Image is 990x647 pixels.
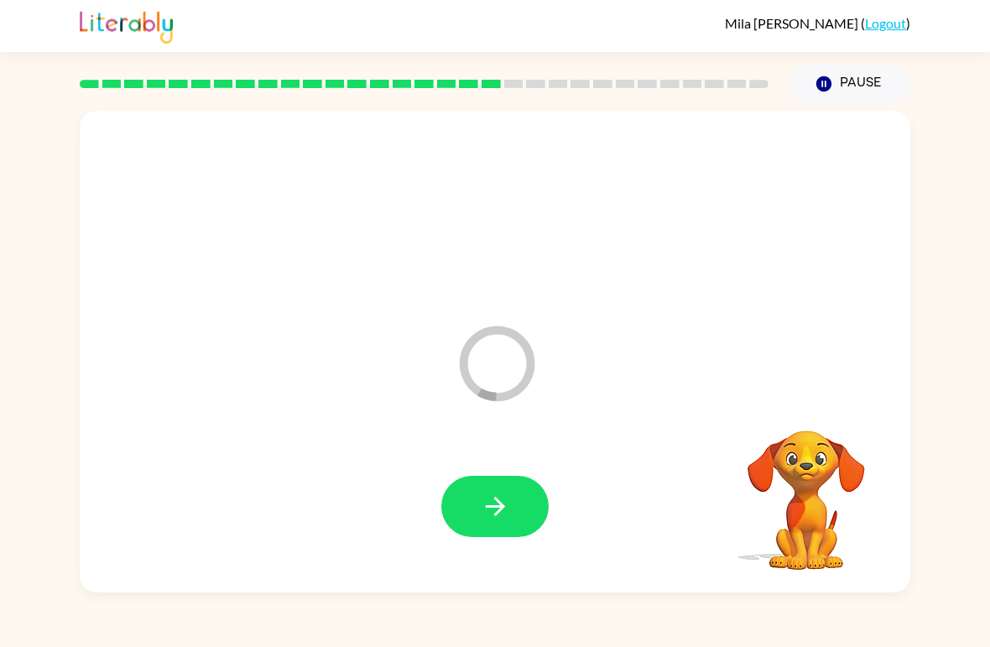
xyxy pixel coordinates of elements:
[789,65,910,103] button: Pause
[865,15,906,31] a: Logout
[725,15,910,31] div: ( )
[80,7,173,44] img: Literably
[722,404,890,572] video: Your browser must support playing .mp4 files to use Literably. Please try using another browser.
[725,15,861,31] span: Mila [PERSON_NAME]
